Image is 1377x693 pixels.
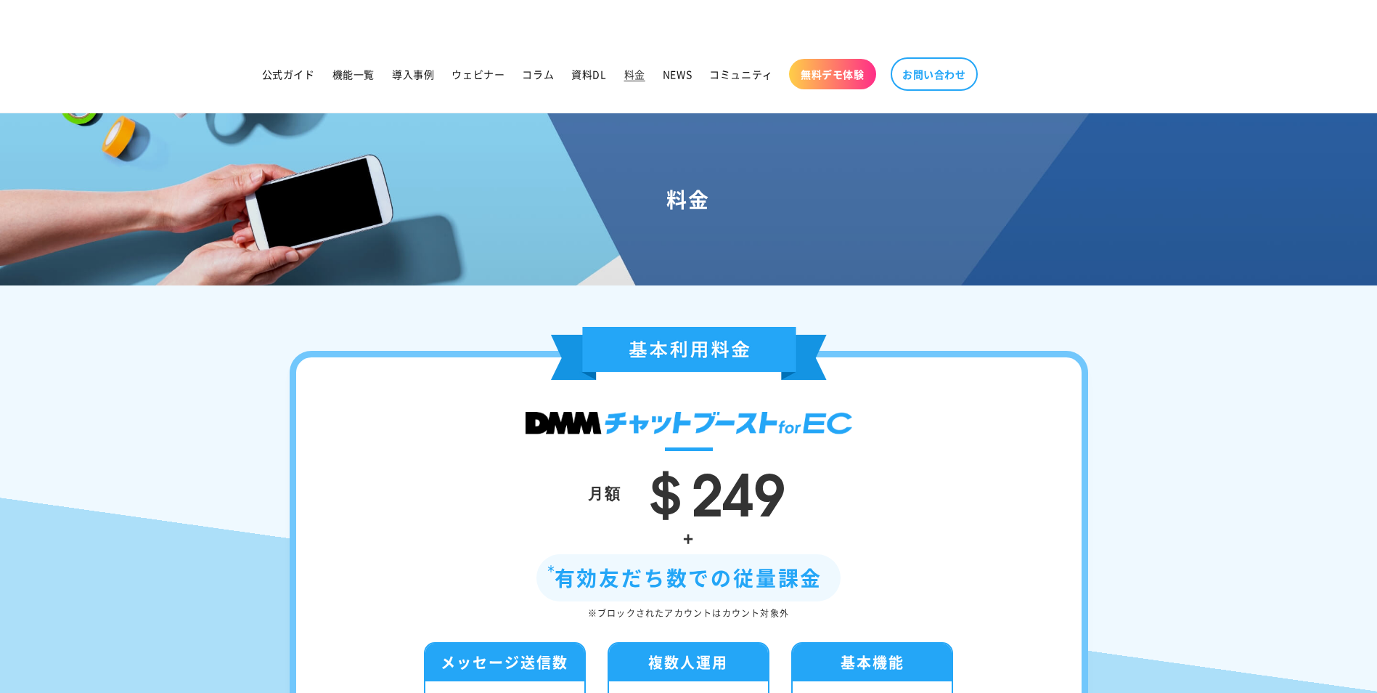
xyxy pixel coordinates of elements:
[636,447,785,532] span: ＄249
[383,59,443,89] a: 導入事例
[17,186,1360,212] h1: 料金
[902,68,966,81] span: お問い合わせ
[392,68,434,81] span: 導入事例
[551,327,827,380] img: 基本利用料金
[253,59,324,89] a: 公式ガイド
[616,59,654,89] a: 料金
[891,57,978,91] a: お問い合わせ
[789,59,876,89] a: 無料デモ体験
[624,68,645,81] span: 料金
[801,68,865,81] span: 無料デモ体験
[563,59,615,89] a: 資料DL
[262,68,315,81] span: 公式ガイド
[324,59,383,89] a: 機能一覧
[700,59,782,89] a: コミュニティ
[526,412,852,434] img: DMMチャットブースト
[609,644,768,681] div: 複数人運用
[425,644,584,681] div: メッセージ送信数
[709,68,773,81] span: コミュニティ
[588,479,621,506] div: 月額
[513,59,563,89] a: コラム
[332,68,375,81] span: 機能一覧
[663,68,692,81] span: NEWS
[654,59,700,89] a: NEWS
[536,554,841,601] div: 有効友だち数での従量課金
[522,68,554,81] span: コラム
[451,68,504,81] span: ウェビナー
[571,68,606,81] span: 資料DL
[793,644,952,681] div: 基本機能
[340,522,1038,554] div: +
[443,59,513,89] a: ウェビナー
[340,605,1038,621] div: ※ブロックされたアカウントはカウント対象外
